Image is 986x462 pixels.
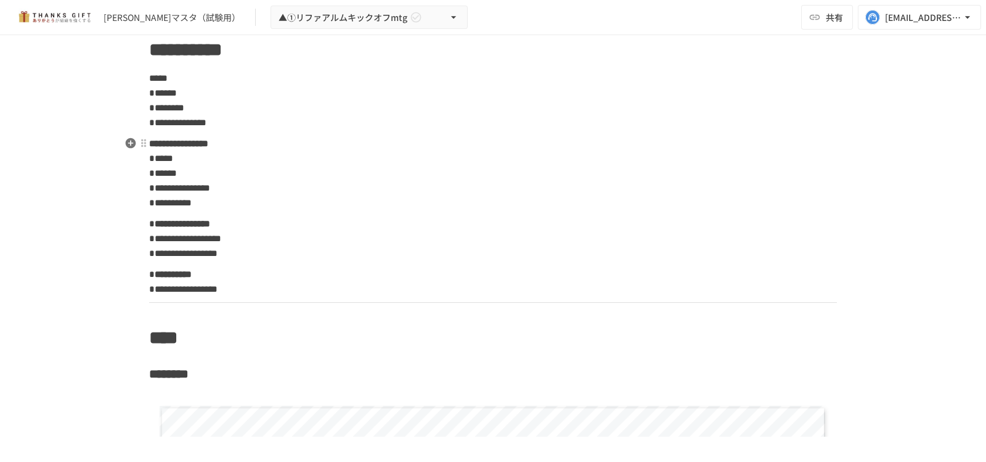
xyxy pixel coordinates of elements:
[15,7,94,27] img: mMP1OxWUAhQbsRWCurg7vIHe5HqDpP7qZo7fRoNLXQh
[271,6,468,30] button: ▲①リファアルムキックオフmtg
[104,11,240,24] div: [PERSON_NAME]マスタ（試験用）
[885,10,961,25] div: [EMAIL_ADDRESS][DOMAIN_NAME]
[279,10,407,25] span: ▲①リファアルムキックオフmtg
[858,5,981,30] button: [EMAIL_ADDRESS][DOMAIN_NAME]
[801,5,853,30] button: 共有
[826,10,843,24] span: 共有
